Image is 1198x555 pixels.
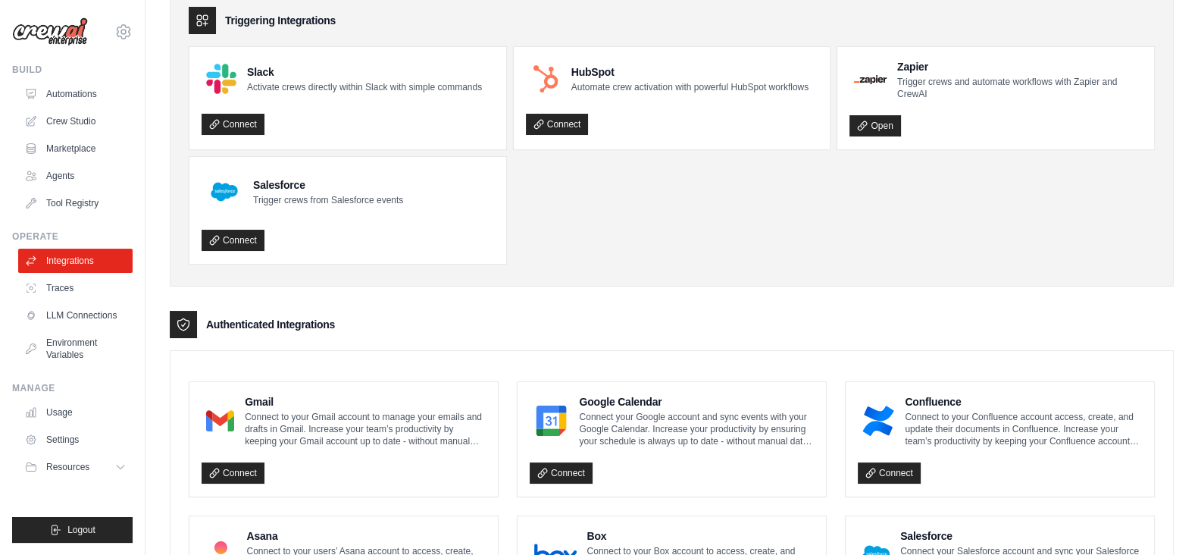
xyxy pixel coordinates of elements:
[905,394,1142,409] h4: Confluence
[18,249,133,273] a: Integrations
[18,400,133,425] a: Usage
[202,230,264,251] a: Connect
[897,76,1142,100] p: Trigger crews and automate workflows with Zapier and CrewAI
[253,194,403,206] p: Trigger crews from Salesforce events
[905,411,1142,447] p: Connect to your Confluence account access, create, and update their documents in Confluence. Incr...
[849,115,900,136] a: Open
[202,114,264,135] a: Connect
[247,81,482,93] p: Activate crews directly within Slack with simple commands
[12,17,88,46] img: Logo
[46,461,89,473] span: Resources
[862,406,894,436] img: Confluence Logo
[897,59,1142,74] h4: Zapier
[206,406,234,436] img: Gmail Logo
[18,164,133,188] a: Agents
[206,317,335,332] h3: Authenticated Integrations
[12,64,133,76] div: Build
[571,81,809,93] p: Automate crew activation with powerful HubSpot workflows
[18,303,133,328] a: LLM Connections
[18,191,133,215] a: Tool Registry
[526,114,589,135] a: Connect
[18,276,133,300] a: Traces
[12,382,133,394] div: Manage
[18,109,133,133] a: Crew Studio
[18,331,133,367] a: Environment Variables
[858,462,921,484] a: Connect
[571,64,809,80] h4: HubSpot
[854,75,887,84] img: Zapier Logo
[247,64,482,80] h4: Slack
[579,411,814,447] p: Connect your Google account and sync events with your Google Calendar. Increase your productivity...
[18,136,133,161] a: Marketplace
[534,406,568,436] img: Google Calendar Logo
[530,462,593,484] a: Connect
[206,174,242,210] img: Salesforce Logo
[253,177,403,193] h4: Salesforce
[245,411,486,447] p: Connect to your Gmail account to manage your emails and drafts in Gmail. Increase your team’s pro...
[206,64,236,94] img: Slack Logo
[202,462,264,484] a: Connect
[245,394,486,409] h4: Gmail
[12,230,133,243] div: Operate
[18,455,133,479] button: Resources
[18,428,133,452] a: Settings
[12,517,133,543] button: Logout
[579,394,814,409] h4: Google Calendar
[67,524,95,536] span: Logout
[225,13,336,28] h3: Triggering Integrations
[18,82,133,106] a: Automations
[246,528,486,544] h4: Asana
[587,528,815,544] h4: Box
[530,64,561,94] img: HubSpot Logo
[900,528,1142,544] h4: Salesforce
